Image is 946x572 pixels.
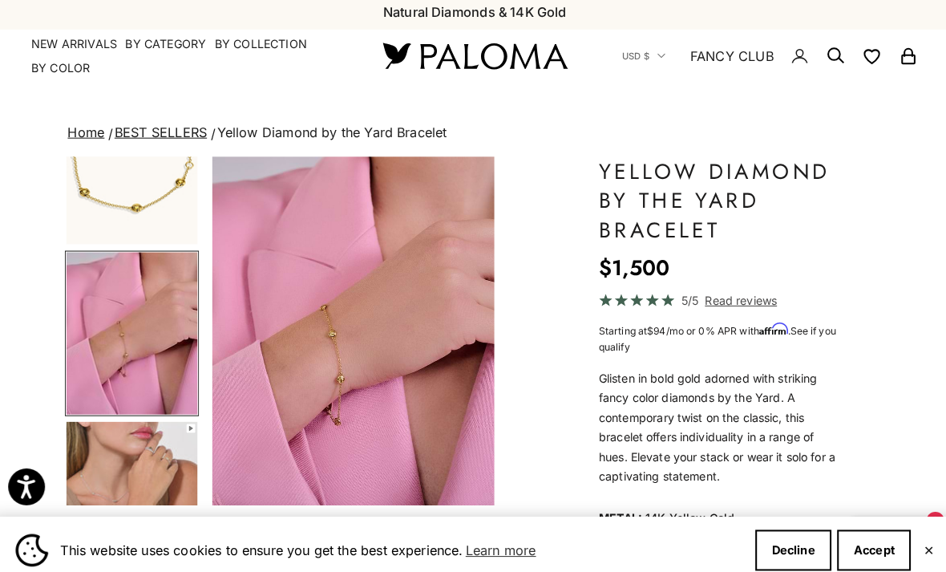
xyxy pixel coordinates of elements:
span: $94 [642,318,661,330]
img: Cookie banner [23,523,55,555]
a: FANCY CLUB [684,44,766,65]
img: #YellowGold #RoseGold #WhiteGold [73,247,201,406]
div: Glisten in bold gold adorned with striking fancy color diamonds by the Yard. A contemporary twist... [595,361,835,477]
a: NEW ARRIVALS [38,35,123,51]
span: USD $ [617,47,644,62]
variant-option-value: 14K Yellow Gold [641,496,728,520]
button: Go to item 1 [71,79,203,241]
button: Accept [828,519,900,559]
span: Starting at /mo or 0% APR with . [595,318,827,346]
span: 5/5 [675,285,692,303]
nav: breadcrumbs [71,119,875,141]
a: Home [75,121,111,137]
img: #YellowGold [73,81,201,239]
nav: Primary navigation [38,35,345,75]
h1: Yellow Diamond by the Yard Bracelet [595,153,835,240]
span: Yellow Diamond by the Yard Bracelet [220,121,446,137]
summary: By Category [131,35,210,51]
a: 5/5 Read reviews [595,285,835,303]
span: Affirm [752,316,780,328]
sale-price: $1,500 [595,246,665,278]
img: #YellowGold #RoseGold #WhiteGold [216,153,492,495]
button: Go to item 4 [71,245,203,408]
img: #YellowGold #RoseGold #WhiteGold [73,413,201,572]
summary: By Color [38,59,96,75]
a: Learn more [462,527,536,551]
div: Item 4 of 13 [216,153,492,495]
summary: By Collection [218,35,309,51]
span: This website uses cookies to ensure you get the best experience. [67,527,735,551]
a: BEST SELLERS [120,121,211,137]
span: Read reviews [698,285,769,303]
p: Natural Diamonds & 14K Gold [383,1,563,22]
button: USD $ [617,47,660,62]
button: Decline [748,519,823,559]
legend: Metal: [595,496,637,520]
button: Close [912,534,923,544]
nav: Secondary navigation [617,29,908,80]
